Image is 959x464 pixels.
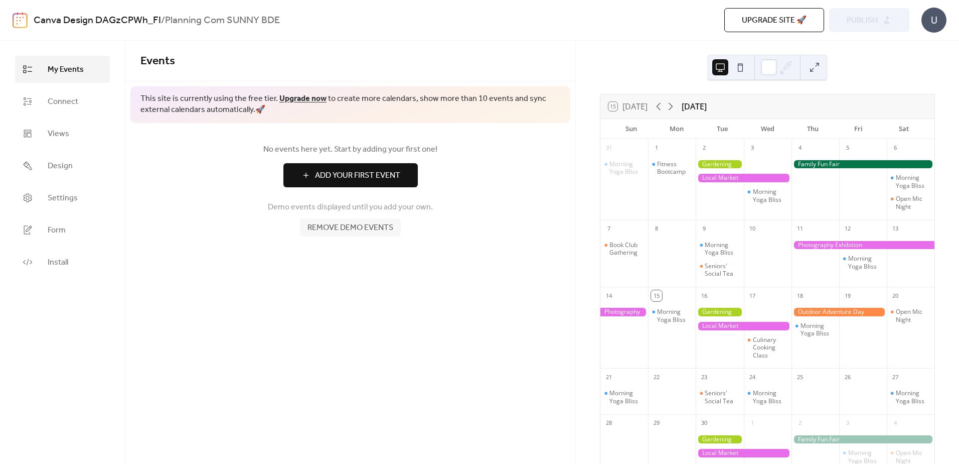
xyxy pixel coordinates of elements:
div: Morning Yoga Bliss [887,174,934,189]
div: Morning Yoga Bliss [696,241,743,257]
div: Wed [745,119,790,139]
div: Book Club Gathering [600,241,648,257]
div: 17 [747,290,758,301]
span: Install [48,257,68,269]
div: [DATE] [682,100,707,112]
a: My Events [15,56,110,83]
div: Open Mic Night [887,308,934,323]
div: 9 [699,223,710,235]
div: 30 [699,418,710,429]
a: Canva Design DAGzCPWh_FI [34,11,161,30]
div: 13 [890,223,901,235]
div: Morning Yoga Bliss [657,308,692,323]
div: Morning Yoga Bliss [896,389,930,405]
div: Gardening Workshop [696,160,743,169]
div: 18 [794,290,806,301]
div: Seniors' Social Tea [705,389,739,405]
span: Events [140,50,175,72]
div: Seniors' Social Tea [696,389,743,405]
div: Outdoor Adventure Day [791,308,887,316]
div: 26 [842,372,853,383]
div: 1 [651,143,662,154]
div: Photography Exhibition [600,308,648,316]
div: Open Mic Night [896,308,930,323]
div: Morning Yoga Bliss [753,389,787,405]
span: Form [48,224,66,237]
div: Morning Yoga Bliss [609,160,644,176]
div: 4 [794,143,806,154]
div: Seniors' Social Tea [705,262,739,278]
div: Morning Yoga Bliss [801,322,835,337]
div: Local Market [696,174,791,182]
div: Sun [608,119,654,139]
div: 2 [699,143,710,154]
div: Local Market [696,322,791,330]
div: Morning Yoga Bliss [744,188,791,203]
div: 7 [603,223,614,235]
span: Settings [48,192,78,204]
div: 24 [747,372,758,383]
div: Open Mic Night [887,195,934,210]
div: 21 [603,372,614,383]
button: Upgrade site 🚀 [724,8,824,32]
div: Morning Yoga Bliss [791,322,839,337]
span: My Events [48,64,84,76]
span: This site is currently using the free tier. to create more calendars, show more than 10 events an... [140,93,560,116]
img: logo [13,12,28,28]
div: 3 [747,143,758,154]
div: Book Club Gathering [609,241,644,257]
div: 2 [794,418,806,429]
div: Gardening Workshop [696,435,743,444]
b: / [161,11,165,30]
div: 27 [890,372,901,383]
div: Open Mic Night [896,195,930,210]
span: Add Your First Event [315,170,400,182]
div: Morning Yoga Bliss [600,389,648,405]
div: Family Fun Fair [791,435,934,444]
div: Family Fun Fair [791,160,934,169]
div: 20 [890,290,901,301]
div: Morning Yoga Bliss [848,255,883,270]
div: 25 [794,372,806,383]
div: Morning Yoga Bliss [648,308,696,323]
div: Morning Yoga Bliss [744,389,791,405]
div: 14 [603,290,614,301]
span: Connect [48,96,78,108]
div: 10 [747,223,758,235]
div: 4 [890,418,901,429]
div: Local Market [696,449,791,457]
div: 22 [651,372,662,383]
div: Thu [790,119,836,139]
div: Photography Exhibition [791,241,934,250]
div: 29 [651,418,662,429]
a: Add Your First Event [140,163,560,187]
div: Morning Yoga Bliss [887,389,934,405]
div: Culinary Cooking Class [753,336,787,360]
div: Culinary Cooking Class [744,336,791,360]
b: Planning Com SUNNY BDE [165,11,280,30]
a: Settings [15,184,110,211]
span: Design [48,160,73,172]
div: 19 [842,290,853,301]
div: Gardening Workshop [696,308,743,316]
div: 8 [651,223,662,235]
div: Morning Yoga Bliss [753,188,787,203]
div: Morning Yoga Bliss [839,255,887,270]
div: 15 [651,290,662,301]
a: Design [15,152,110,179]
div: Morning Yoga Bliss [705,241,739,257]
div: Tue [699,119,745,139]
a: Form [15,216,110,244]
a: Upgrade now [279,91,327,106]
a: Views [15,120,110,147]
button: Add Your First Event [283,163,418,187]
div: 3 [842,418,853,429]
div: Fitness Bootcamp [648,160,696,176]
span: Demo events displayed until you add your own. [268,201,433,213]
a: Install [15,249,110,276]
span: Remove demo events [307,222,393,234]
div: Mon [654,119,700,139]
div: Fitness Bootcamp [657,160,692,176]
div: 1 [747,418,758,429]
div: Morning Yoga Bliss [896,174,930,189]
